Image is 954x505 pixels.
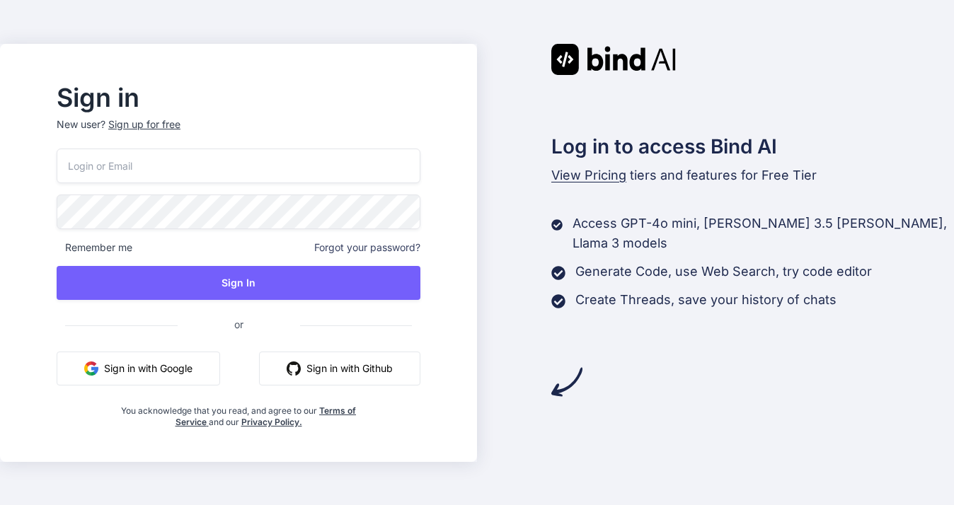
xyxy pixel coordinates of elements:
[57,240,132,255] span: Remember me
[57,117,420,149] p: New user?
[575,290,837,310] p: Create Threads, save your history of chats
[551,166,954,185] p: tiers and features for Free Tier
[551,132,954,161] h2: Log in to access Bind AI
[551,168,626,182] span: View Pricing
[575,262,872,281] p: Generate Code, use Web Search, try code editor
[573,214,954,253] p: Access GPT-4o mini, [PERSON_NAME] 3.5 [PERSON_NAME], Llama 3 models
[57,352,220,385] button: Sign in with Google
[57,149,420,183] input: Login or Email
[178,307,300,342] span: or
[314,240,420,255] span: Forgot your password?
[117,397,360,428] div: You acknowledge that you read, and agree to our and our
[287,361,301,376] img: github
[551,366,582,397] img: arrow
[84,361,98,376] img: google
[241,417,302,427] a: Privacy Policy.
[176,405,357,427] a: Terms of Service
[259,352,420,385] button: Sign in with Github
[551,44,676,75] img: Bind AI logo
[57,266,420,300] button: Sign In
[108,117,180,132] div: Sign up for free
[57,86,420,109] h2: Sign in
